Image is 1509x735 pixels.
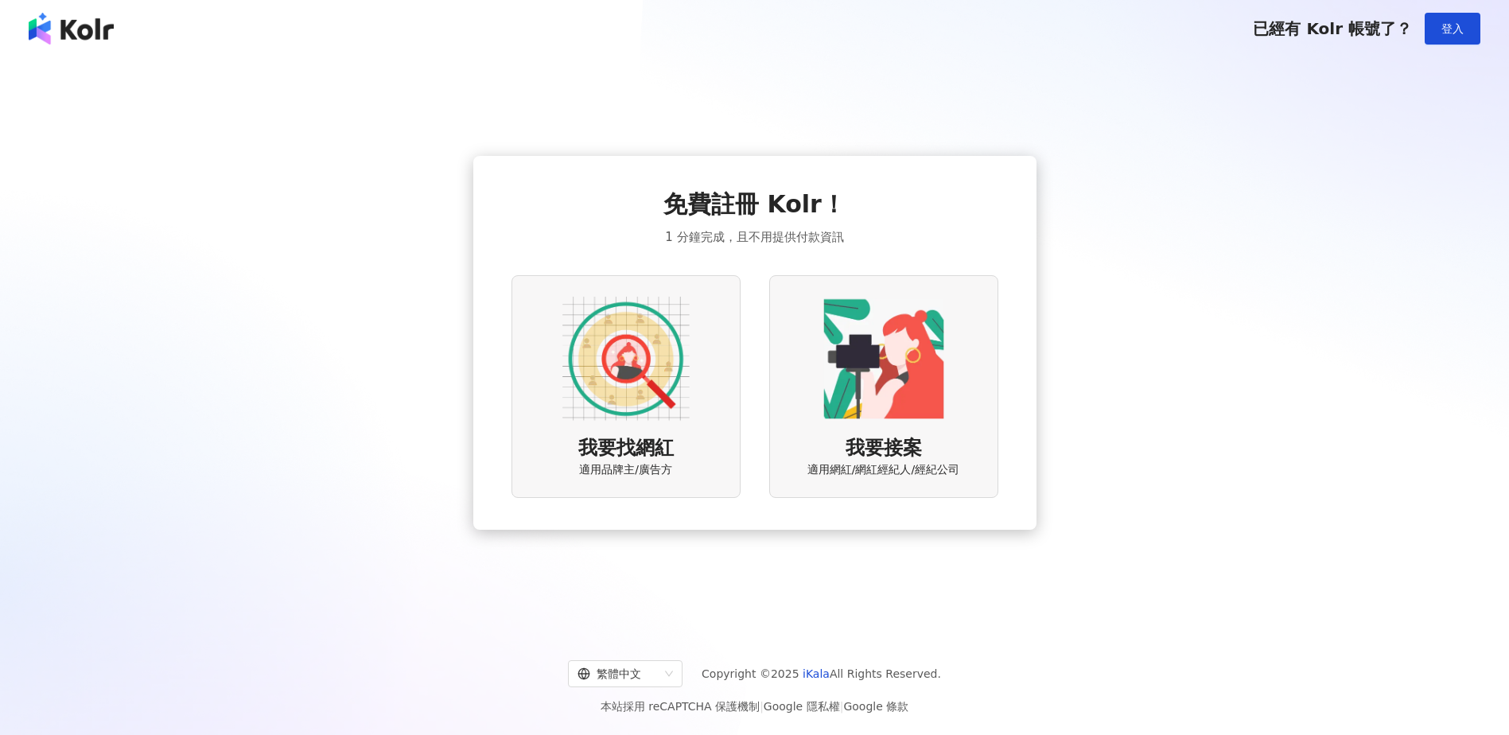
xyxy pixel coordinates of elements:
img: KOL identity option [820,295,947,422]
span: 適用品牌主/廣告方 [579,462,672,478]
span: 已經有 Kolr 帳號了？ [1253,19,1412,38]
span: 適用網紅/網紅經紀人/經紀公司 [807,462,959,478]
div: 繁體中文 [578,661,659,686]
span: | [760,700,764,713]
span: 登入 [1441,22,1464,35]
span: 1 分鐘完成，且不用提供付款資訊 [665,227,843,247]
img: logo [29,13,114,45]
span: 免費註冊 Kolr！ [663,188,846,221]
a: iKala [803,667,830,680]
a: Google 隱私權 [764,700,840,713]
span: | [840,700,844,713]
span: 本站採用 reCAPTCHA 保護機制 [601,697,908,716]
a: Google 條款 [843,700,908,713]
span: Copyright © 2025 All Rights Reserved. [702,664,941,683]
span: 我要找網紅 [578,435,674,462]
button: 登入 [1425,13,1480,45]
img: AD identity option [562,295,690,422]
span: 我要接案 [846,435,922,462]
